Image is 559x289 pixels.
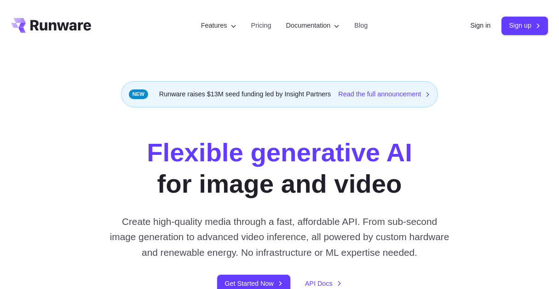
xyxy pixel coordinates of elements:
a: Sign in [470,20,490,31]
a: Blog [354,20,368,31]
a: Pricing [251,20,271,31]
p: Create high-quality media through a fast, affordable API. From sub-second image generation to adv... [108,214,451,260]
div: Runware raises $13M seed funding led by Insight Partners [121,81,438,107]
strong: Flexible generative AI [147,138,412,167]
h1: for image and video [147,137,412,199]
a: Sign up [501,17,548,35]
a: API Docs [305,278,342,289]
label: Features [201,20,236,31]
a: Go to / [11,18,91,33]
a: Read the full announcement [338,89,430,100]
label: Documentation [286,20,340,31]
